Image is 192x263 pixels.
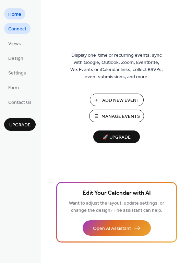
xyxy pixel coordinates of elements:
a: Form [4,82,23,93]
span: Open AI Assistant [93,225,131,232]
a: Design [4,52,27,64]
a: Connect [4,23,31,34]
span: Form [8,84,19,92]
span: Upgrade [9,122,31,129]
span: Add New Event [102,97,140,104]
span: Edit Your Calendar with AI [83,189,151,198]
a: Contact Us [4,96,36,108]
span: Manage Events [101,113,140,120]
a: Home [4,8,25,19]
span: Display one-time or recurring events, sync with Google, Outlook, Zoom, Eventbrite, Wix Events or ... [70,52,163,81]
button: Add New Event [90,94,144,106]
span: 🚀 Upgrade [97,133,136,142]
button: Upgrade [4,118,36,131]
span: Design [8,55,23,62]
span: Views [8,40,21,47]
button: 🚀 Upgrade [93,130,140,143]
span: Want to adjust the layout, update settings, or change the design? The assistant can help. [69,199,164,215]
span: Contact Us [8,99,32,106]
button: Manage Events [89,110,144,122]
a: Views [4,38,25,49]
span: Connect [8,26,26,33]
button: Open AI Assistant [83,220,151,236]
a: Settings [4,67,30,78]
span: Settings [8,70,26,77]
span: Home [8,11,21,18]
